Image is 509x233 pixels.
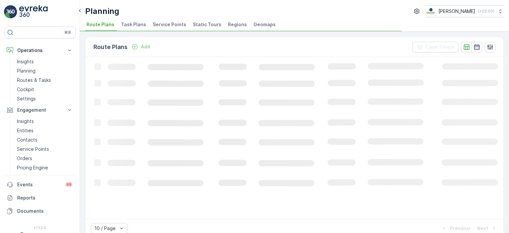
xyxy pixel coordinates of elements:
[440,224,471,232] button: Previous
[14,94,76,103] a: Settings
[17,68,35,74] p: Planning
[14,145,76,154] a: Service Points
[14,154,76,163] a: Orders
[17,155,32,162] p: Orders
[4,5,17,19] img: logo
[426,5,504,17] button: [PERSON_NAME](+02:00)
[17,146,49,152] p: Service Points
[14,76,76,85] a: Routes & Tasks
[153,21,186,28] span: Service Points
[4,44,76,57] button: Operations
[425,44,454,50] p: Clear Filters
[141,43,150,50] p: Add
[14,126,76,135] a: Entities
[17,77,51,84] p: Routes & Tasks
[14,85,76,94] a: Cockpit
[254,21,276,28] span: Geomaps
[93,42,128,52] p: Route Plans
[86,21,114,28] span: Route Plans
[17,118,34,125] p: Insights
[14,163,76,172] a: Pricing Engine
[17,195,73,201] p: Reports
[4,191,76,204] a: Reports
[478,9,494,14] p: ( +02:00 )
[412,42,458,52] button: Clear Filters
[438,8,475,15] p: [PERSON_NAME]
[477,224,498,232] button: Next
[129,43,153,51] button: Add
[4,178,76,191] a: Events99
[17,137,37,143] p: Contacts
[14,117,76,126] a: Insights
[17,127,33,134] p: Entities
[477,225,488,232] p: Next
[17,181,61,188] p: Events
[17,164,48,171] p: Pricing Engine
[85,6,119,17] p: Planning
[14,66,76,76] a: Planning
[450,225,471,232] p: Previous
[14,135,76,145] a: Contacts
[66,182,72,187] p: 99
[426,8,436,15] img: basis-logo_rgb2x.png
[17,95,36,102] p: Settings
[228,21,247,28] span: Regions
[17,47,62,54] p: Operations
[17,86,34,93] p: Cockpit
[17,107,62,113] p: Engagement
[19,5,48,19] img: logo_light-DOdMpM7g.png
[121,21,146,28] span: Task Plans
[193,21,221,28] span: Static Tours
[64,30,71,35] p: ⌘B
[17,208,73,214] p: Documents
[17,58,34,65] p: Insights
[4,204,76,218] a: Documents
[14,57,76,66] a: Insights
[4,103,76,117] button: Engagement
[4,226,76,230] span: v 1.52.0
